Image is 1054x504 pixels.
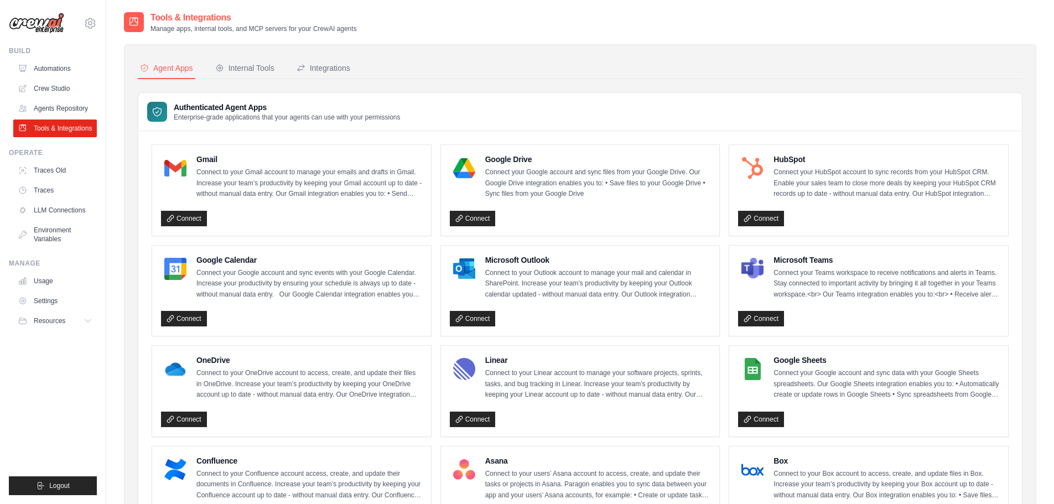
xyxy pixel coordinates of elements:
img: Linear Logo [453,358,475,380]
a: Connect [738,211,784,226]
div: Integrations [297,63,350,74]
p: Enterprise-grade applications that your agents can use with your permissions [174,113,401,122]
a: Traces Old [13,162,97,179]
h4: Microsoft Outlook [485,254,711,266]
img: Box Logo [741,459,764,481]
p: Connect to your Linear account to manage your software projects, sprints, tasks, and bug tracking... [485,368,711,401]
a: Connect [450,412,496,427]
span: Resources [34,316,65,325]
h4: OneDrive [196,355,422,366]
h4: Microsoft Teams [773,254,999,266]
p: Connect your Google account and sync events with your Google Calendar. Increase your productivity... [196,268,422,300]
h2: Tools & Integrations [150,11,357,24]
img: OneDrive Logo [164,358,186,380]
a: Connect [161,311,207,326]
img: Logo [9,13,64,34]
a: LLM Connections [13,201,97,219]
p: Connect your HubSpot account to sync records from your HubSpot CRM. Enable your sales team to clo... [773,167,999,200]
div: Operate [9,148,97,157]
img: Asana Logo [453,459,475,481]
h3: Authenticated Agent Apps [174,102,401,113]
p: Connect to your OneDrive account to access, create, and update their files in OneDrive. Increase ... [196,368,422,401]
button: Resources [13,312,97,330]
p: Connect to your Outlook account to manage your mail and calendar in SharePoint. Increase your tea... [485,268,711,300]
a: Traces [13,181,97,199]
h4: Google Drive [485,154,711,165]
a: Usage [13,272,97,290]
h4: Linear [485,355,711,366]
a: Crew Studio [13,80,97,97]
h4: Box [773,455,999,466]
button: Agent Apps [138,58,195,79]
a: Automations [13,60,97,77]
img: Google Drive Logo [453,157,475,179]
p: Connect to your users’ Asana account to access, create, and update their tasks or projects in Asa... [485,469,711,501]
img: Gmail Logo [164,157,186,179]
p: Manage apps, internal tools, and MCP servers for your CrewAI agents [150,24,357,33]
a: Tools & Integrations [13,119,97,137]
img: Microsoft Outlook Logo [453,258,475,280]
h4: Google Calendar [196,254,422,266]
img: Google Sheets Logo [741,358,764,380]
button: Integrations [294,58,352,79]
h4: Gmail [196,154,422,165]
a: Settings [13,292,97,310]
a: Connect [450,311,496,326]
img: HubSpot Logo [741,157,764,179]
a: Environment Variables [13,221,97,248]
a: Connect [738,412,784,427]
img: Microsoft Teams Logo [741,258,764,280]
a: Connect [161,412,207,427]
h4: Asana [485,455,711,466]
a: Agents Repository [13,100,97,117]
button: Logout [9,476,97,495]
p: Connect your Teams workspace to receive notifications and alerts in Teams. Stay connected to impo... [773,268,999,300]
img: Google Calendar Logo [164,258,186,280]
button: Internal Tools [213,58,277,79]
a: Connect [450,211,496,226]
div: Build [9,46,97,55]
img: Confluence Logo [164,459,186,481]
div: Internal Tools [215,63,274,74]
p: Connect to your Box account to access, create, and update files in Box. Increase your team’s prod... [773,469,999,501]
a: Connect [161,211,207,226]
h4: HubSpot [773,154,999,165]
span: Logout [49,481,70,490]
p: Connect your Google account and sync data with your Google Sheets spreadsheets. Our Google Sheets... [773,368,999,401]
h4: Confluence [196,455,422,466]
a: Connect [738,311,784,326]
div: Agent Apps [140,63,193,74]
h4: Google Sheets [773,355,999,366]
p: Connect to your Confluence account access, create, and update their documents in Confluence. Incr... [196,469,422,501]
p: Connect to your Gmail account to manage your emails and drafts in Gmail. Increase your team’s pro... [196,167,422,200]
div: Manage [9,259,97,268]
p: Connect your Google account and sync files from your Google Drive. Our Google Drive integration e... [485,167,711,200]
